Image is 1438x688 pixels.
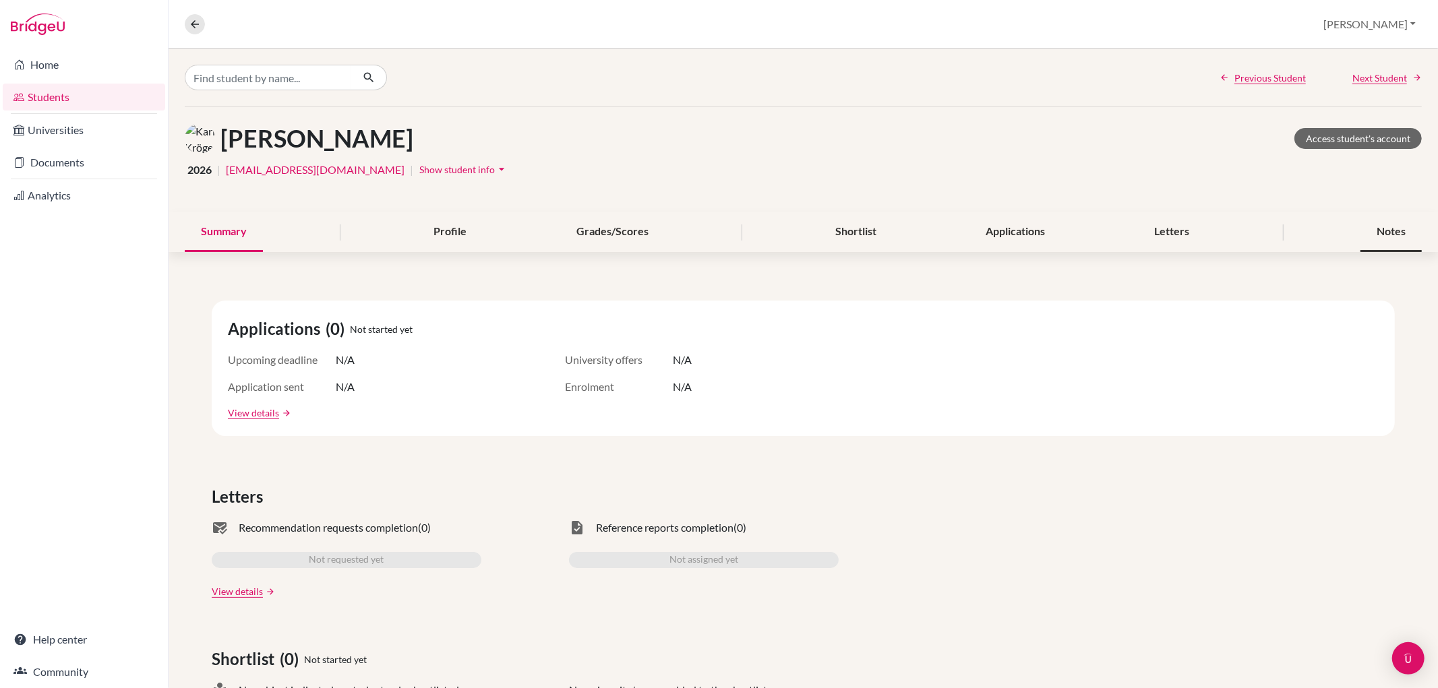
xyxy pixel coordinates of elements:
[1360,212,1422,252] div: Notes
[565,352,673,368] span: University offers
[263,587,275,596] a: arrow_forward
[1139,212,1206,252] div: Letters
[669,552,738,568] span: Not assigned yet
[336,352,355,368] span: N/A
[304,652,367,666] span: Not started yet
[419,159,509,180] button: Show student infoarrow_drop_down
[187,162,212,178] span: 2026
[185,65,352,90] input: Find student by name...
[1352,71,1422,85] a: Next Student
[3,149,165,176] a: Documents
[673,352,692,368] span: N/A
[185,123,215,154] img: Karl Kröger's avatar
[350,322,413,336] span: Not started yet
[212,647,280,671] span: Shortlist
[309,552,384,568] span: Not requested yet
[1234,71,1306,85] span: Previous Student
[228,379,336,395] span: Application sent
[1392,642,1425,675] div: Open Intercom Messenger
[228,406,279,420] a: View details
[326,317,350,341] span: (0)
[495,162,508,176] i: arrow_drop_down
[239,520,418,536] span: Recommendation requests completion
[569,520,585,536] span: task
[212,584,263,598] a: View details
[3,117,165,144] a: Universities
[280,647,304,671] span: (0)
[673,379,692,395] span: N/A
[560,212,665,252] div: Grades/Scores
[1352,71,1407,85] span: Next Student
[1317,11,1422,37] button: [PERSON_NAME]
[212,520,228,536] span: mark_email_read
[418,520,431,536] span: (0)
[733,520,746,536] span: (0)
[279,408,291,418] a: arrow_forward
[3,51,165,78] a: Home
[217,162,220,178] span: |
[969,212,1061,252] div: Applications
[228,352,336,368] span: Upcoming deadline
[220,124,413,153] h1: [PERSON_NAME]
[3,626,165,653] a: Help center
[3,658,165,685] a: Community
[410,162,413,178] span: |
[1294,128,1422,149] a: Access student's account
[419,164,495,175] span: Show student info
[11,13,65,35] img: Bridge-U
[3,84,165,111] a: Students
[228,317,326,341] span: Applications
[185,212,263,252] div: Summary
[336,379,355,395] span: N/A
[226,162,405,178] a: [EMAIL_ADDRESS][DOMAIN_NAME]
[417,212,483,252] div: Profile
[819,212,893,252] div: Shortlist
[3,182,165,209] a: Analytics
[565,379,673,395] span: Enrolment
[596,520,733,536] span: Reference reports completion
[1220,71,1306,85] a: Previous Student
[212,484,268,509] span: Letters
